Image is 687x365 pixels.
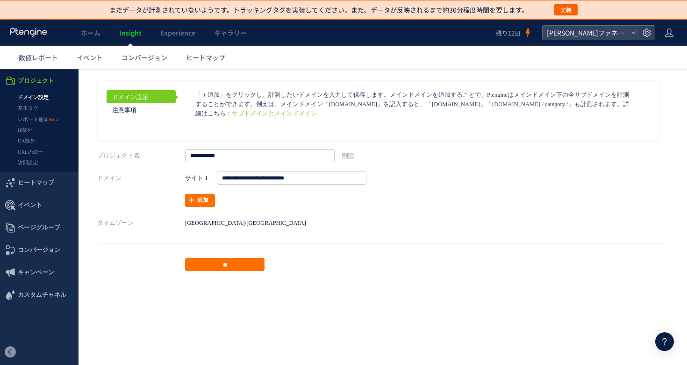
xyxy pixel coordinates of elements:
[18,0,54,23] span: プロジェクト
[496,20,533,46] a: 残り12日
[18,125,42,147] span: イベント
[97,147,185,160] label: タイムゾーン
[119,28,142,37] span: Insight
[97,102,185,115] label: ドメイン
[122,53,167,62] span: コンバージョン
[232,41,317,48] a: サブドメインとメインドメイン
[18,102,54,125] span: ヒートマップ
[97,80,185,93] label: プロジェクト名
[195,21,634,49] p: 「＋追加」をクリックし、計測したいドメインを入力して保存します。メインドメインを追加することで、Ptengineはメインドメイン下の全サブドメインを計測することができます。例えば、メインドメイン...
[342,83,354,90] a: 削除
[107,21,176,34] a: ドメイン設定
[18,170,60,192] span: コンバージョン
[560,4,572,15] span: 実装
[185,125,215,138] a: 追加
[109,5,528,14] p: まだデータが計測されていないようです。トラッキングタグを実装してください。また、データが反映されるまで約30分程度時間を要します。
[77,53,103,62] span: イベント
[81,28,100,37] span: ホーム
[185,150,306,157] span: [GEOGRAPHIC_DATA]/[GEOGRAPHIC_DATA]
[19,53,58,62] span: 数値レポート
[18,192,54,215] span: キャンペーン
[496,29,521,37] span: 残り12日
[160,28,195,37] span: Experience
[544,26,627,40] span: [PERSON_NAME]ファネル（停止中）
[186,53,225,62] span: ヒートマップ
[107,34,176,47] a: 注意事項
[554,4,578,15] button: 実装
[18,147,60,170] span: ページグループ
[185,102,208,115] strong: サイト 1
[18,215,66,237] span: カスタムチャネル
[214,28,247,37] span: ギャラリー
